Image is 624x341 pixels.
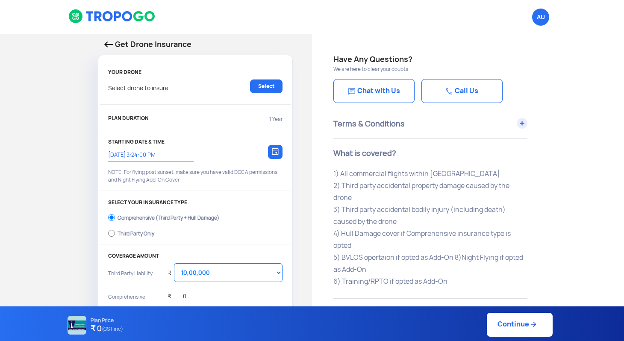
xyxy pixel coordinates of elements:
p: PLAN DURATION [108,115,149,123]
a: Select [250,79,283,93]
h4: Have Any Questions? [333,53,603,65]
p: Third Party Liability [108,270,162,289]
p: Plan Price [91,317,123,323]
p: Get Drone Insurance [104,38,286,50]
input: Third Party Only [108,227,115,239]
div: Comprehensive (Third Party + Hull Damage) [118,215,219,218]
p: Comprehensive [108,293,162,306]
img: ic_arrow_forward_blue.svg [529,320,538,329]
div: Terms & Conditions [333,109,527,138]
p: SELECT YOUR INSURANCE TYPE [108,200,283,206]
h4: ₹ 0 [91,323,123,335]
p: 1 Year [269,115,283,123]
img: Chat [446,88,453,95]
p: YOUR DRONE [108,69,283,75]
a: Continue [487,313,553,337]
span: Anonymous User [532,9,549,26]
input: Comprehensive (Third Party + Hull Damage) [108,212,115,223]
img: Back [104,41,113,47]
a: Call Us [421,79,503,103]
img: Chat [348,88,355,95]
img: logoHeader.svg [68,9,156,24]
img: calendar-icon [272,147,279,155]
p: NOTE: For flying post sunset, make sure you have valid DGCA permissions and Night Flying Add-On C... [108,168,283,184]
p: STARTING DATE & TIME [108,139,283,145]
div: What is not covered? [333,299,527,328]
p: 1) All commercial flights within [GEOGRAPHIC_DATA] 2) Third party accidental property damage caus... [333,168,527,288]
img: NATIONAL [68,316,86,335]
span: (GST inc) [102,323,123,335]
p: Select drone to insure [108,79,168,93]
p: COVERAGE AMOUNT [108,253,283,259]
a: Chat with Us [333,79,415,103]
div: ₹ [168,259,172,282]
div: ₹ 0 [168,282,186,306]
p: We are here to clear your doubts [333,65,603,73]
div: Third Party Only [118,231,154,234]
div: What is covered? [333,139,527,168]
